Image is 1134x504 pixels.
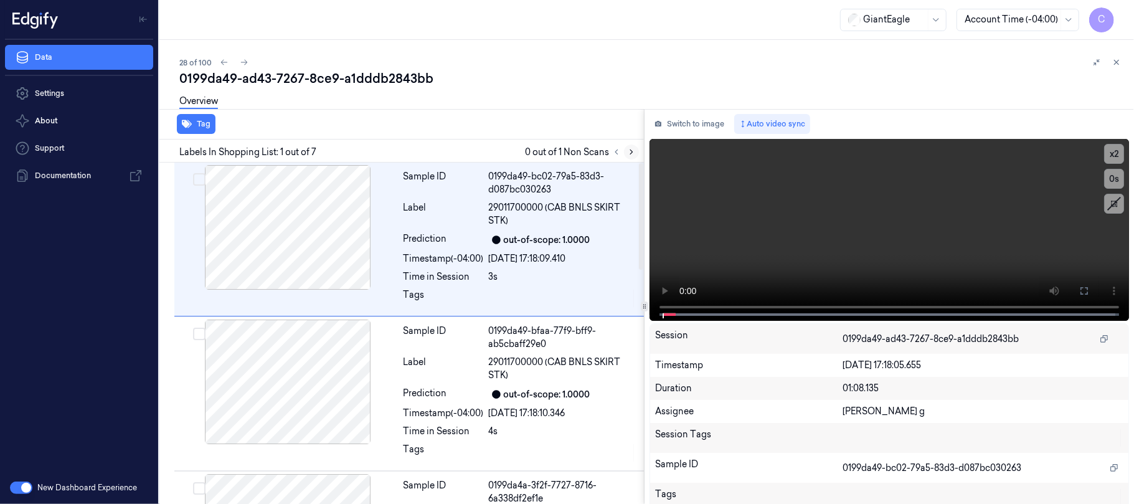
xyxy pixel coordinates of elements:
button: Toggle Navigation [133,9,153,29]
button: About [5,108,153,133]
div: 3s [489,270,636,283]
button: Select row [193,173,206,186]
span: Labels In Shopping List: 1 out of 7 [179,146,316,159]
button: Auto video sync [734,114,810,134]
div: 4s [489,425,636,438]
div: Label [404,201,484,227]
div: Timestamp [655,359,843,372]
span: 29011700000 (CAB BNLS SKIRT STK) [489,356,636,382]
div: Tags [404,443,484,463]
div: Time in Session [404,425,484,438]
a: Data [5,45,153,70]
span: 0199da49-ad43-7267-8ce9-a1dddb2843bb [843,333,1019,346]
div: Timestamp (-04:00) [404,252,484,265]
div: Tags [404,288,484,308]
div: Session [655,329,843,349]
span: 29011700000 (CAB BNLS SKIRT STK) [489,201,636,227]
div: Sample ID [404,325,484,351]
a: Settings [5,81,153,106]
button: x2 [1104,144,1124,164]
button: Switch to image [650,114,729,134]
span: 28 of 100 [179,57,212,68]
button: Select row [193,328,206,340]
div: out-of-scope: 1.0000 [504,234,590,247]
button: C [1089,7,1114,32]
div: [DATE] 17:18:05.655 [843,359,1123,372]
div: 0199da49-bc02-79a5-83d3-d087bc030263 [489,170,636,196]
div: Duration [655,382,843,395]
div: Timestamp (-04:00) [404,407,484,420]
div: out-of-scope: 1.0000 [504,388,590,401]
div: 01:08.135 [843,382,1123,395]
div: Time in Session [404,270,484,283]
button: Tag [177,114,215,134]
div: Sample ID [404,170,484,196]
div: 0199da49-ad43-7267-8ce9-a1dddb2843bb [179,70,1124,87]
button: 0s [1104,169,1124,189]
div: Prediction [404,387,484,402]
div: Session Tags [655,428,843,448]
div: [DATE] 17:18:10.346 [489,407,636,420]
div: [DATE] 17:18:09.410 [489,252,636,265]
a: Support [5,136,153,161]
div: Prediction [404,232,484,247]
span: 0199da49-bc02-79a5-83d3-d087bc030263 [843,462,1021,475]
button: Select row [193,482,206,495]
div: [PERSON_NAME] g [843,405,1123,418]
span: 0 out of 1 Non Scans [525,145,639,159]
div: Assignee [655,405,843,418]
div: 0199da49-bfaa-77f9-bff9-ab5cbaff29e0 [489,325,636,351]
div: Label [404,356,484,382]
div: Sample ID [655,458,843,478]
a: Overview [179,95,218,109]
a: Documentation [5,163,153,188]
